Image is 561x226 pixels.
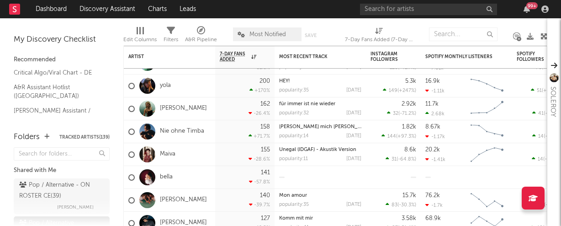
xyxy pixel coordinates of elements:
div: lieb mich dumm [279,124,361,129]
div: 140 [260,193,270,199]
div: 3.58k [402,215,416,221]
div: Edit Columns [123,34,157,45]
div: 200 [259,78,270,84]
span: 14 [538,157,543,162]
div: 1.82k [402,124,416,130]
div: 7-Day Fans Added (7-Day Fans Added) [345,34,413,45]
div: 20.2k [425,147,440,153]
div: -1.11k [425,88,445,94]
div: -28.6 % [249,156,270,162]
div: 15.7k [402,193,416,199]
a: Komm mit mir [279,216,313,221]
div: -1.7k [425,202,443,208]
div: 5.3k [405,78,416,84]
a: [PERSON_NAME] Assistant / [GEOGRAPHIC_DATA] [14,106,101,124]
div: A&R Pipeline [185,34,217,45]
input: Search for folders... [14,147,110,161]
span: 83 [392,203,397,208]
div: ( ) [386,156,416,162]
div: Pop / Alternative - ON ROSTER CE ( 39 ) [19,180,102,202]
div: Most Recent Track [279,54,348,59]
div: popularity: 35 [279,202,309,207]
button: Tracked Artists(139) [59,135,110,140]
div: 16.9k [425,78,440,84]
a: Unegal (IDGAF) - Akustik Version [279,147,356,152]
div: 68.9k [425,215,441,221]
a: Pop / Alternative - ON ROSTER CE(39)[PERSON_NAME] [14,178,110,214]
div: [DATE] [346,156,361,161]
a: HEY! [279,79,290,84]
span: 31 [392,157,397,162]
svg: Chart title [466,97,508,120]
div: +71.7 % [249,133,270,139]
input: Search for artists [360,4,497,15]
span: -71.2 % [400,111,415,116]
div: A&R Pipeline [185,23,217,49]
a: yola [160,82,171,90]
div: 8.6k [404,147,416,153]
div: Spotify Monthly Listeners [425,54,494,59]
span: -64.8 % [398,157,415,162]
div: -26.4 % [249,110,270,116]
div: 162 [260,101,270,107]
a: Maiva [160,151,175,158]
div: -57.8 % [249,179,270,185]
div: Komm mit mir [279,216,361,221]
div: popularity: 35 [279,88,309,93]
div: [DATE] [346,202,361,207]
span: 51 [537,88,542,93]
svg: Chart title [466,189,508,212]
span: 144 [387,134,396,139]
span: 7-Day Fans Added [220,51,249,62]
svg: Chart title [466,143,508,166]
div: 2.68k [425,111,445,117]
input: Search... [429,27,497,41]
div: ( ) [381,133,416,139]
div: SOLEROY [547,86,558,117]
div: 7-Day Fans Added (7-Day Fans Added) [345,23,413,49]
div: Filters [164,23,178,49]
div: Artist [128,54,197,59]
div: popularity: 14 [279,134,309,139]
span: 32 [393,111,398,116]
div: 155 [261,147,270,153]
a: [PERSON_NAME] mich [PERSON_NAME] [279,124,373,129]
div: Instagram Followers [370,51,402,62]
button: Save [305,33,317,38]
div: Recommended [14,54,110,65]
div: 158 [260,124,270,130]
span: [PERSON_NAME] [57,202,94,213]
div: -1.41k [425,156,445,162]
div: 8.67k [425,124,440,130]
div: Mon amour [279,193,361,198]
div: [DATE] [346,134,361,139]
div: +170 % [249,87,270,93]
div: popularity: 32 [279,111,309,116]
div: [DATE] [346,111,361,116]
div: Shared with Me [14,165,110,176]
div: HEY! [279,79,361,84]
div: ( ) [383,87,416,93]
div: 2.92k [402,101,416,107]
a: Mon amour [279,193,307,198]
div: Edit Columns [123,23,157,49]
a: für immer ist nie wieder [279,102,335,107]
div: 99 + [526,2,538,9]
div: 141 [261,170,270,176]
span: +97.3 % [397,134,415,139]
a: Critical Algo/Viral Chart - DE [14,68,101,78]
a: bella [160,173,173,181]
div: ( ) [387,110,416,116]
div: Folders [14,132,40,143]
span: Most Notified [249,32,286,38]
a: A&R Assistant Hotlist ([GEOGRAPHIC_DATA]) [14,82,101,101]
a: [PERSON_NAME] [160,105,207,113]
a: Nie ohne Timba [160,128,204,135]
span: +247 % [399,88,415,93]
svg: Chart title [466,75,508,97]
div: 11.7k [425,101,439,107]
span: -30.3 % [399,203,415,208]
div: [DATE] [346,88,361,93]
span: 41 [538,111,544,116]
div: Filters [164,34,178,45]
